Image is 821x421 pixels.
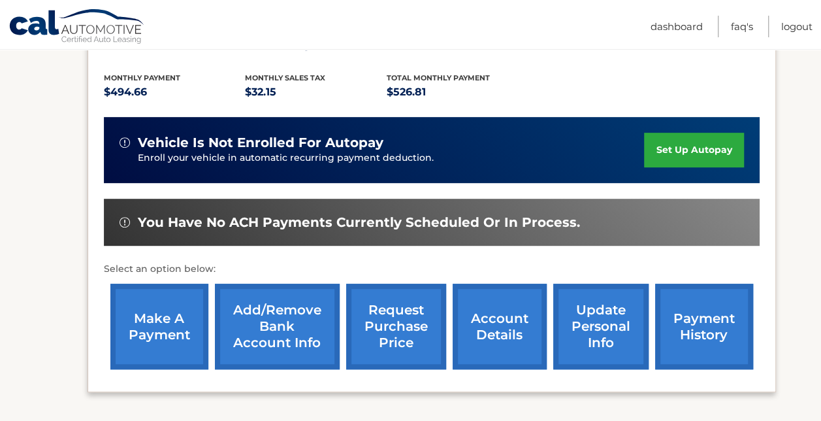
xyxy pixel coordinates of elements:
span: You have no ACH payments currently scheduled or in process. [138,214,580,231]
img: alert-white.svg [120,217,130,227]
span: vehicle is not enrolled for autopay [138,135,383,151]
p: $526.81 [387,83,528,101]
img: alert-white.svg [120,137,130,148]
a: Add/Remove bank account info [215,284,340,369]
p: Select an option below: [104,261,760,277]
a: request purchase price [346,284,446,369]
a: update personal info [553,284,649,369]
a: payment history [655,284,753,369]
a: Logout [781,16,813,37]
a: account details [453,284,547,369]
a: Dashboard [651,16,703,37]
a: Cal Automotive [8,8,146,46]
a: FAQ's [731,16,753,37]
p: $32.15 [245,83,387,101]
span: Monthly Payment [104,73,180,82]
span: Total Monthly Payment [387,73,490,82]
a: make a payment [110,284,208,369]
span: Monthly sales Tax [245,73,325,82]
p: Enroll your vehicle in automatic recurring payment deduction. [138,151,645,165]
a: set up autopay [644,133,743,167]
p: $494.66 [104,83,246,101]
